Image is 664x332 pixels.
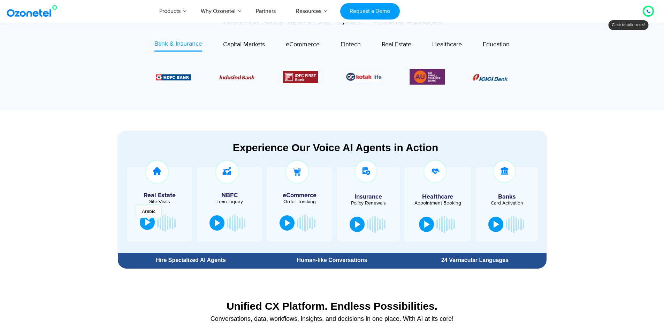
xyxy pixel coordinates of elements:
div: Card Activation [479,201,535,206]
img: Picture26.jpg [346,72,381,82]
a: Real Estate [382,39,411,52]
div: 1 / 6 [473,73,508,81]
div: 3 / 6 [219,73,254,81]
a: Education [483,39,510,52]
span: Fintech [341,41,361,48]
div: Conversations, data, workflows, insights, and decisions in one place. With AI at its core! [121,316,543,322]
div: Human-like Conversations [264,257,400,263]
h5: eCommerce [270,192,329,199]
img: Picture12.png [283,71,318,83]
a: Request a Demo [340,3,400,20]
h5: Insurance [340,194,397,200]
div: 24 Vernacular Languages [407,257,543,263]
div: Image Carousel [156,68,508,86]
span: Capital Markets [223,41,265,48]
a: eCommerce [286,39,320,52]
img: Picture10.png [219,75,254,79]
h5: NBFC [200,192,259,199]
span: Real Estate [382,41,411,48]
div: Policy Renewals [340,201,397,206]
div: Appointment Booking [410,201,466,206]
a: Healthcare [432,39,462,52]
a: Capital Markets [223,39,265,52]
div: Hire Specialized AI Agents [121,257,261,263]
a: Bank & Insurance [154,39,202,52]
div: 4 / 6 [283,71,318,83]
a: Fintech [341,39,361,52]
img: Picture9.png [156,74,191,80]
div: Loan Inquiry [200,199,259,204]
div: Order Tracking [270,199,329,204]
span: Healthcare [432,41,462,48]
span: Bank & Insurance [154,40,202,48]
div: Site Visits [130,199,189,204]
h5: Healthcare [410,194,466,200]
div: 6 / 6 [410,68,445,86]
h5: Real Estate [130,192,189,199]
div: 2 / 6 [156,73,191,81]
div: 5 / 6 [346,72,381,82]
div: Unified CX Platform. Endless Possibilities. [121,300,543,312]
h5: Banks [479,194,535,200]
img: Picture8.png [473,74,508,81]
img: Picture13.png [410,68,445,86]
div: Experience Our Voice AI Agents in Action [125,141,547,154]
span: Education [483,41,510,48]
span: eCommerce [286,41,320,48]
